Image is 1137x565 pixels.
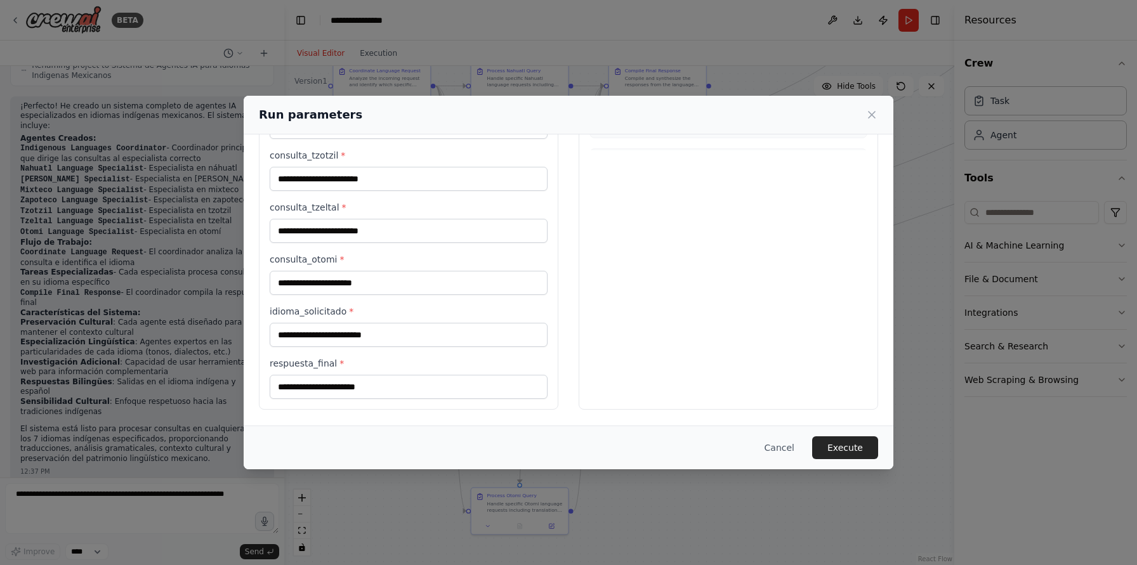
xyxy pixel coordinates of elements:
[270,253,548,266] label: consulta_otomi
[270,305,548,318] label: idioma_solicitado
[270,201,548,214] label: consulta_tzeltal
[270,357,548,370] label: respuesta_final
[812,436,878,459] button: Execute
[754,436,805,459] button: Cancel
[270,149,548,162] label: consulta_tzotzil
[259,106,362,124] h2: Run parameters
